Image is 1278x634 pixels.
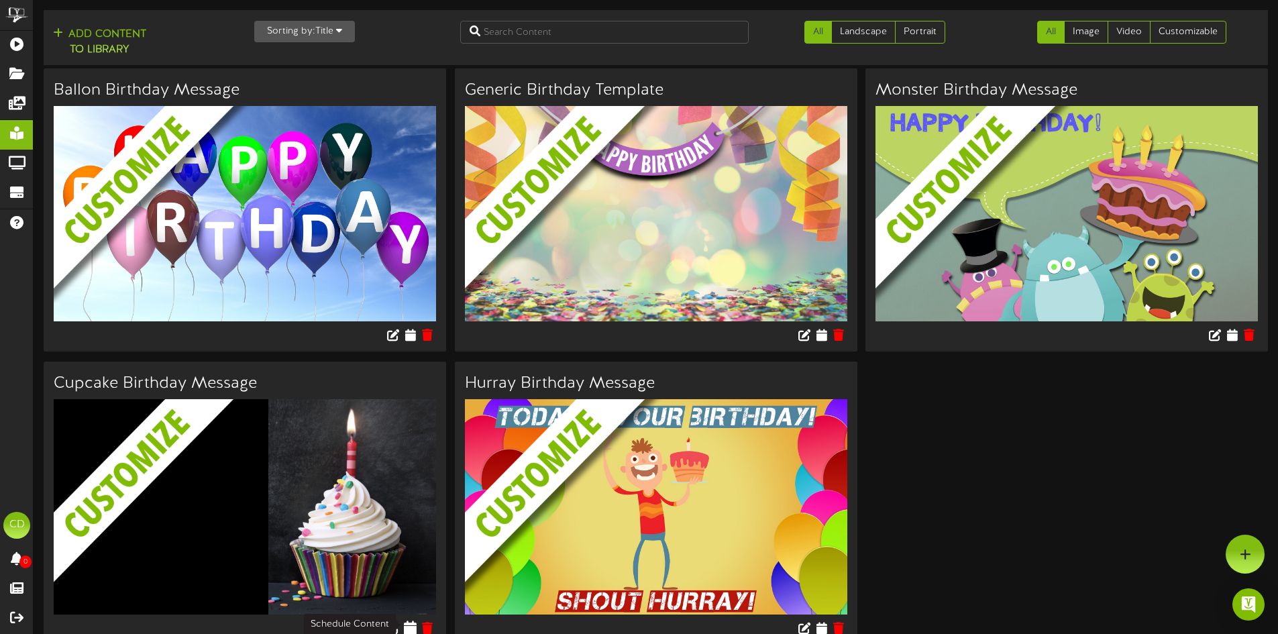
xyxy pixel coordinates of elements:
[54,82,436,99] h3: Ballon Birthday Message
[465,82,847,99] h3: Generic Birthday Template
[875,106,1278,373] img: customize_overlay-33eb2c126fd3cb1579feece5bc878b72.png
[19,556,32,568] span: 0
[895,21,945,44] a: Portrait
[54,375,436,392] h3: Cupcake Birthday Message
[465,375,847,392] h3: Hurray Birthday Message
[1108,21,1151,44] a: Video
[3,512,30,539] div: CD
[54,106,456,373] img: customize_overlay-33eb2c126fd3cb1579feece5bc878b72.png
[465,106,867,373] img: customize_overlay-33eb2c126fd3cb1579feece5bc878b72.png
[49,26,150,58] button: Add Contentto Library
[1064,21,1108,44] a: Image
[254,21,355,42] button: Sorting by:Title
[1150,21,1226,44] a: Customizable
[1232,588,1265,621] div: Open Intercom Messenger
[831,21,896,44] a: Landscape
[1037,21,1065,44] a: All
[460,21,749,44] input: Search Content
[804,21,832,44] a: All
[875,82,1258,99] h3: Monster Birthday Message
